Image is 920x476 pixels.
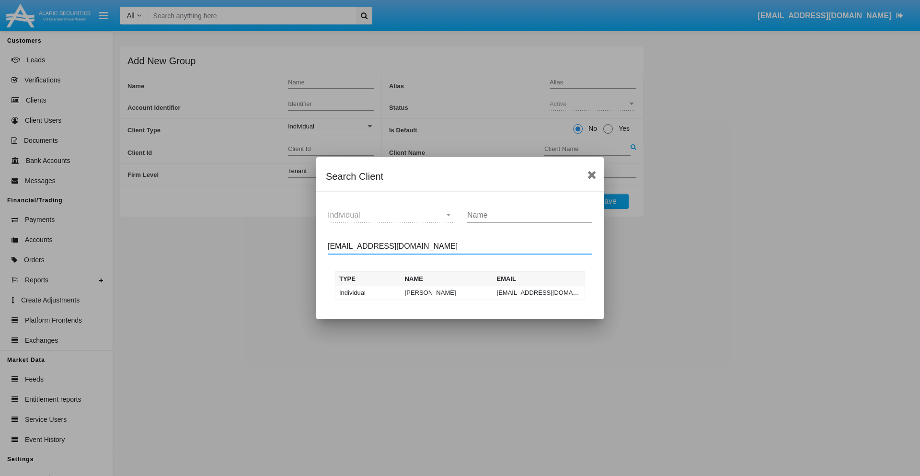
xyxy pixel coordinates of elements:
td: [PERSON_NAME] [401,286,493,300]
td: [EMAIL_ADDRESS][DOMAIN_NAME] [493,286,585,300]
div: Search Client [326,169,594,184]
th: Email [493,271,585,286]
th: Name [401,271,493,286]
td: Individual [335,286,401,300]
th: Type [335,271,401,286]
span: Individual [328,211,360,219]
